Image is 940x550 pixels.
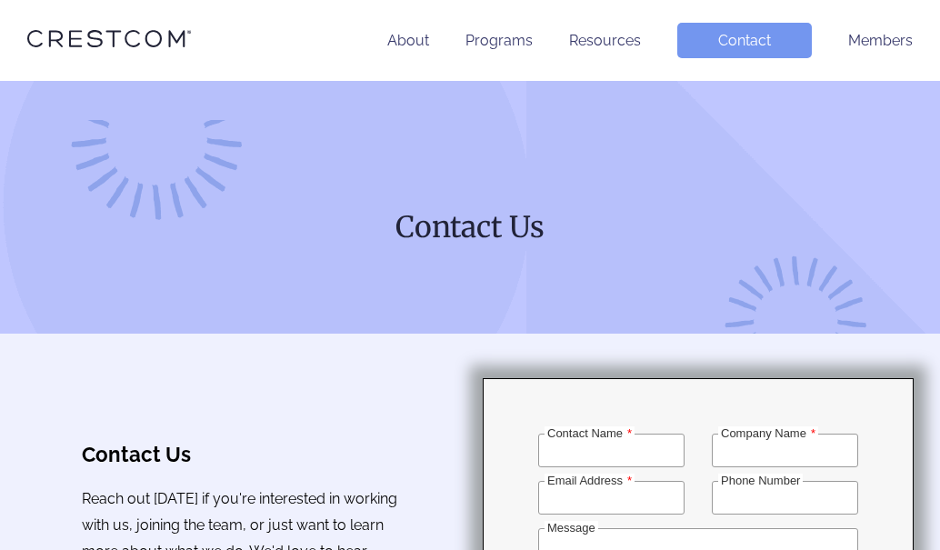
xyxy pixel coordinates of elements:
label: Company Name [718,426,818,440]
label: Message [545,521,598,535]
a: Resources [569,32,641,49]
label: Phone Number [718,474,803,487]
label: Contact Name [545,426,635,440]
a: About [387,32,429,49]
h1: Contact Us [123,208,818,246]
label: Email Address [545,474,635,487]
a: Members [848,32,913,49]
a: Programs [465,32,533,49]
h3: Contact Us [82,443,402,466]
a: Contact [677,23,812,58]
